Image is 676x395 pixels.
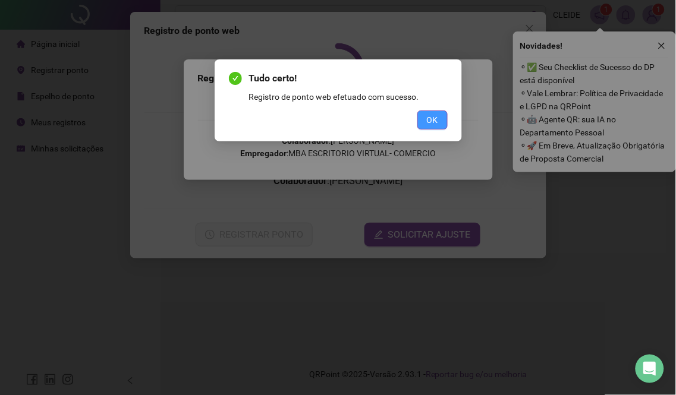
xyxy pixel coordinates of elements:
div: Registro de ponto web efetuado com sucesso. [249,90,448,103]
span: Tudo certo! [249,71,448,86]
div: Open Intercom Messenger [636,355,664,383]
span: check-circle [229,72,242,85]
button: OK [417,110,448,129]
span: OK [427,113,438,127]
